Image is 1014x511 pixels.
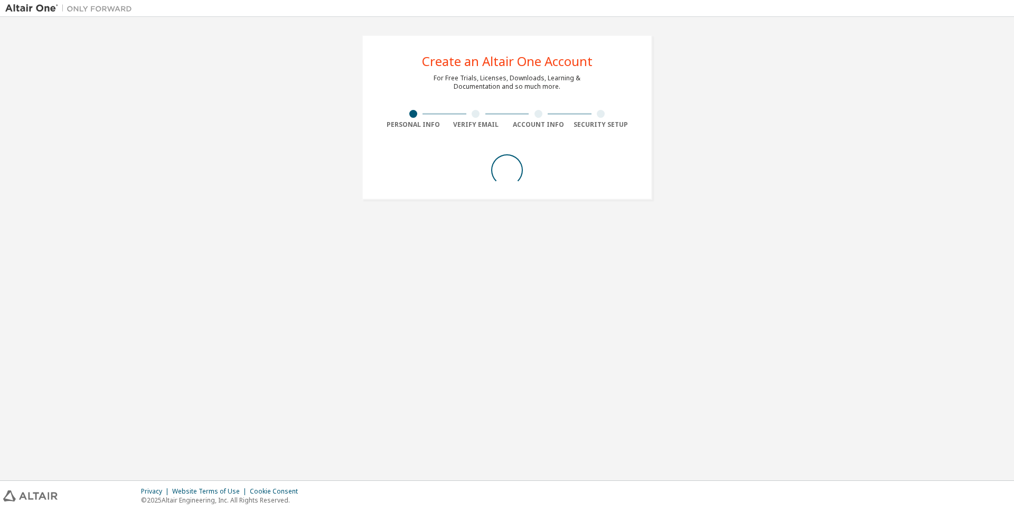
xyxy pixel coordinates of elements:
[5,3,137,14] img: Altair One
[445,120,508,129] div: Verify Email
[382,120,445,129] div: Personal Info
[141,496,304,505] p: © 2025 Altair Engineering, Inc. All Rights Reserved.
[570,120,633,129] div: Security Setup
[507,120,570,129] div: Account Info
[434,74,580,91] div: For Free Trials, Licenses, Downloads, Learning & Documentation and so much more.
[141,487,172,496] div: Privacy
[250,487,304,496] div: Cookie Consent
[3,490,58,501] img: altair_logo.svg
[172,487,250,496] div: Website Terms of Use
[422,55,593,68] div: Create an Altair One Account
